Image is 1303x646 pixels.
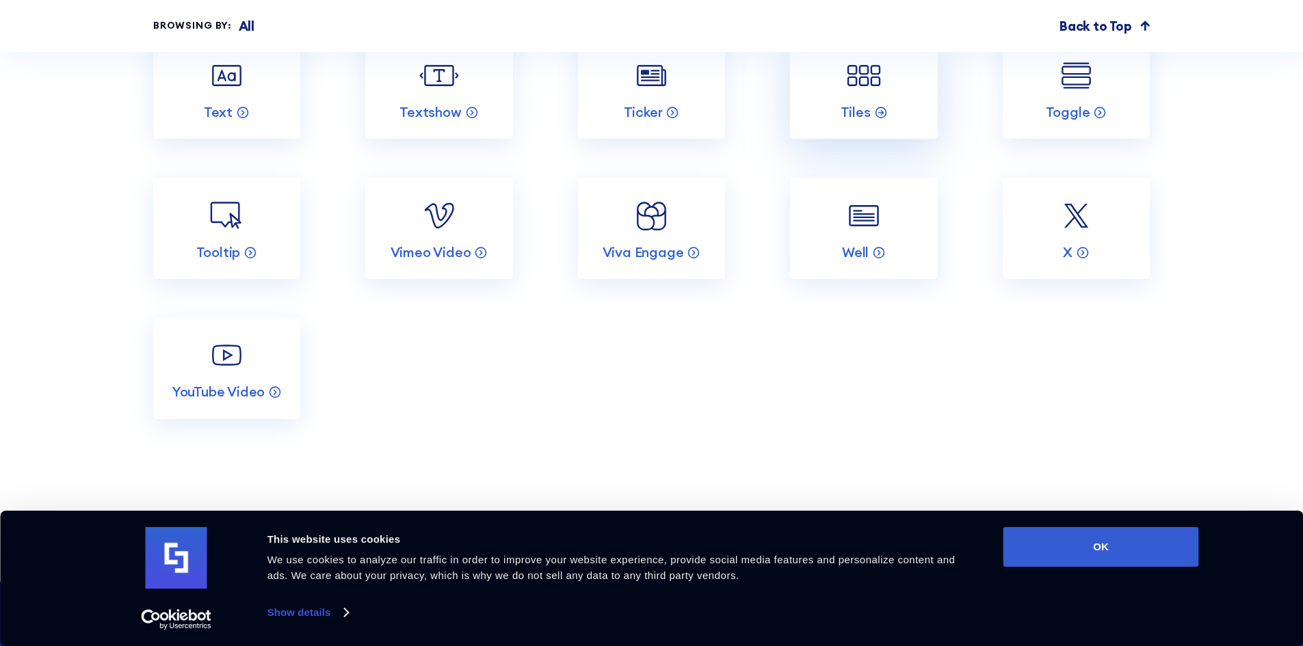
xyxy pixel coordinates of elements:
[207,196,246,235] img: Tooltip
[1046,103,1090,121] p: Toggle
[632,56,671,95] img: Ticker
[399,103,461,121] p: Textshow
[1003,38,1150,139] a: Toggle
[267,602,348,623] a: Show details
[844,196,883,235] img: Well
[1057,196,1096,235] img: X
[624,103,663,121] p: Ticker
[172,383,265,401] p: YouTube Video
[1057,56,1096,95] img: Toggle
[419,56,458,95] img: Textshow
[267,554,956,581] span: We use cookies to analyze our traffic in order to improve your website experience, provide social...
[365,38,512,139] a: Textshow
[207,336,246,375] img: YouTube Video
[153,178,300,279] a: Tooltip
[578,178,725,279] a: Viva Engage
[1063,243,1072,261] p: X
[844,56,883,95] img: Tiles
[196,243,241,261] p: Tooltip
[153,38,300,139] a: Text
[841,103,871,121] p: Tiles
[116,609,236,630] a: Usercentrics Cookiebot - opens in a new window
[153,18,232,33] div: Browsing by:
[153,318,300,419] a: YouTube Video
[578,38,725,139] a: Ticker
[1003,178,1150,279] a: X
[1003,527,1199,567] button: OK
[207,56,246,95] img: Text
[365,178,512,279] a: Vimeo Video
[239,16,254,36] p: All
[790,178,937,279] a: Well
[1059,16,1132,36] p: Back to Top
[1059,16,1150,36] a: Back to Top
[419,196,458,235] img: Vimeo Video
[146,527,207,589] img: logo
[632,196,671,235] img: Viva Engage
[267,531,973,548] div: This website uses cookies
[842,243,869,261] p: Well
[391,243,471,261] p: Vimeo Video
[790,38,937,139] a: Tiles
[603,243,684,261] p: Viva Engage
[204,103,233,121] p: Text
